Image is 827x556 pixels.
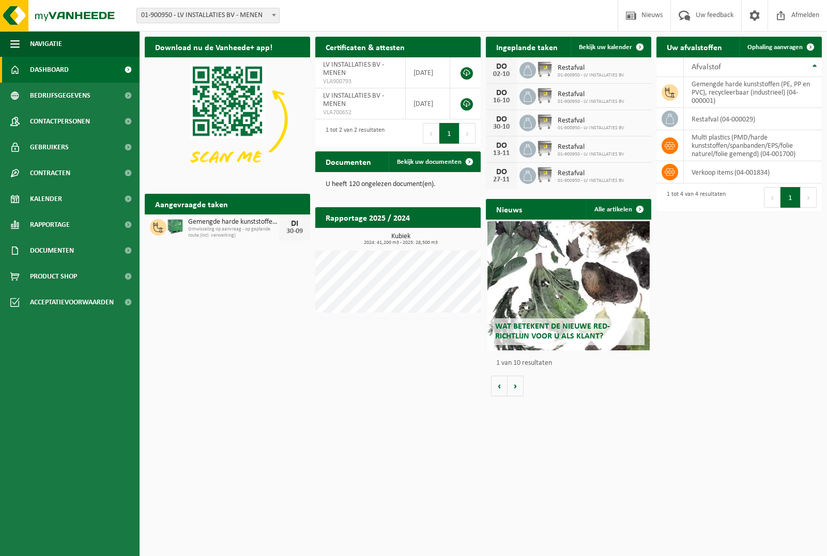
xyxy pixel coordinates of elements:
a: Ophaling aanvragen [739,37,821,57]
h2: Aangevraagde taken [145,194,238,214]
span: Omwisseling op aanvraag - op geplande route (incl. verwerking) [188,226,279,239]
a: Alle artikelen [586,199,650,220]
span: Acceptatievoorwaarden [30,289,114,315]
div: 02-10 [491,71,512,78]
span: Product Shop [30,264,77,289]
span: Kalender [30,186,62,212]
a: Bekijk uw documenten [389,151,480,172]
span: Documenten [30,238,74,264]
div: DO [491,89,512,97]
span: Afvalstof [692,63,721,71]
td: multi plastics (PMD/harde kunststoffen/spanbanden/EPS/folie naturel/folie gemengd) (04-001700) [684,130,822,161]
span: 01-900950 - LV INSTALLATIES BV - MENEN [137,8,279,23]
h2: Ingeplande taken [486,37,568,57]
div: 30-10 [491,123,512,131]
h2: Uw afvalstoffen [656,37,732,57]
span: Gemengde harde kunststoffen (pe, pp en pvc), recycleerbaar (industrieel) [188,218,279,226]
button: Next [801,187,817,208]
span: Dashboard [30,57,69,83]
h2: Certificaten & attesten [315,37,415,57]
span: 01-900950 - LV INSTALLATIES BV [558,151,624,158]
span: Bedrijfsgegevens [30,83,90,109]
span: 01-900950 - LV INSTALLATIES BV [558,72,624,79]
img: WB-1100-GAL-GY-02 [536,60,554,78]
h2: Download nu de Vanheede+ app! [145,37,283,57]
span: Bekijk uw documenten [397,159,462,165]
span: Restafval [558,90,624,99]
span: Restafval [558,143,624,151]
span: LV INSTALLATIES BV - MENEN [323,92,384,108]
span: Wat betekent de nieuwe RED-richtlijn voor u als klant? [495,322,610,341]
button: Previous [764,187,780,208]
td: verkoop items (04-001834) [684,161,822,183]
button: Vorige [491,376,508,396]
h3: Kubiek [320,233,481,245]
td: gemengde harde kunststoffen (PE, PP en PVC), recycleerbaar (industrieel) (04-000001) [684,77,822,108]
span: Ophaling aanvragen [747,44,803,51]
div: DO [491,168,512,176]
span: LV INSTALLATIES BV - MENEN [323,61,384,77]
div: DI [284,220,305,228]
div: DO [491,63,512,71]
td: restafval (04-000029) [684,108,822,130]
span: VLA900793 [323,78,397,86]
h2: Rapportage 2025 / 2024 [315,207,420,227]
img: Download de VHEPlus App [145,57,310,181]
div: 1 tot 4 van 4 resultaten [662,186,726,209]
button: 1 [439,123,460,144]
img: WB-1100-GAL-GY-02 [536,87,554,104]
div: 1 tot 2 van 2 resultaten [320,122,385,145]
p: 1 van 10 resultaten [496,360,646,367]
div: DO [491,142,512,150]
button: Volgende [508,376,524,396]
button: 1 [780,187,801,208]
span: VLA700652 [323,109,397,117]
span: Restafval [558,169,624,178]
img: WB-1100-GAL-GY-02 [536,140,554,157]
span: Restafval [558,64,624,72]
a: Bekijk rapportage [404,227,480,248]
div: DO [491,115,512,123]
span: Contracten [30,160,70,186]
span: 01-900950 - LV INSTALLATIES BV [558,178,624,184]
span: 01-900950 - LV INSTALLATIES BV - MENEN [136,8,280,23]
a: Wat betekent de nieuwe RED-richtlijn voor u als klant? [487,221,650,350]
button: Previous [423,123,439,144]
span: Navigatie [30,31,62,57]
button: Next [460,123,476,144]
td: [DATE] [406,88,450,119]
img: WB-1100-GAL-GY-02 [536,113,554,131]
a: Bekijk uw kalender [571,37,650,57]
span: Rapportage [30,212,70,238]
span: 01-900950 - LV INSTALLATIES BV [558,99,624,105]
img: PB-HB-1400-HPE-GN-01 [166,218,184,235]
span: Contactpersonen [30,109,90,134]
h2: Documenten [315,151,381,172]
img: WB-1100-GAL-GY-02 [536,166,554,183]
span: 2024: 41,200 m3 - 2025: 28,500 m3 [320,240,481,245]
span: Restafval [558,117,624,125]
span: 01-900950 - LV INSTALLATIES BV [558,125,624,131]
td: [DATE] [406,57,450,88]
span: Bekijk uw kalender [579,44,632,51]
h2: Nieuws [486,199,532,219]
div: 30-09 [284,228,305,235]
p: U heeft 120 ongelezen document(en). [326,181,470,188]
div: 13-11 [491,150,512,157]
div: 16-10 [491,97,512,104]
span: Gebruikers [30,134,69,160]
div: 27-11 [491,176,512,183]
